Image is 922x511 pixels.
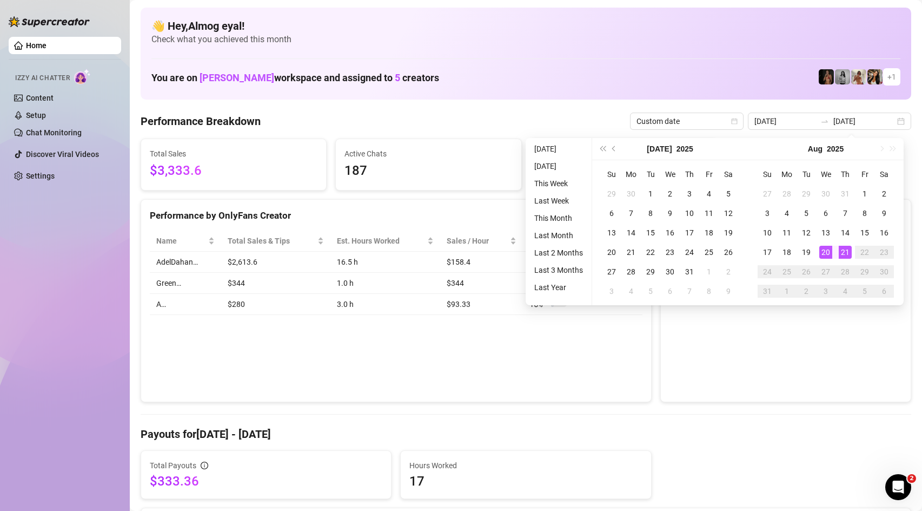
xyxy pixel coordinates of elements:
[754,115,816,127] input: Start date
[344,161,512,181] span: 187
[409,460,642,471] span: Hours Worked
[835,69,850,84] img: A
[26,172,55,180] a: Settings
[26,150,99,159] a: Discover Viral Videos
[151,34,900,45] span: Check what you achieved this month
[201,462,208,469] span: info-circle
[440,294,523,315] td: $93.33
[529,298,547,310] span: 18 %
[529,277,547,289] span: 9 %
[141,427,911,442] h4: Payouts for [DATE] - [DATE]
[409,473,642,490] span: 17
[150,294,221,315] td: A…
[141,114,261,129] h4: Performance Breakdown
[221,231,330,252] th: Total Sales & Tips
[150,252,221,273] td: AdelDahan…
[440,231,523,252] th: Sales / Hour
[440,273,523,294] td: $344
[150,161,317,181] span: $3,333.6
[9,16,90,27] img: logo-BBDzfeDw.svg
[851,69,866,84] img: Green
[151,72,439,84] h1: You are on workspace and assigned to creators
[337,235,425,247] div: Est. Hours Worked
[330,294,440,315] td: 3.0 h
[151,18,900,34] h4: 👋 Hey, Almog eyal !
[820,117,829,126] span: to
[74,69,91,84] img: AI Chatter
[819,69,834,84] img: the_bohema
[447,235,508,247] span: Sales / Hour
[26,111,46,120] a: Setup
[529,256,547,268] span: 17 %
[200,72,274,83] span: [PERSON_NAME]
[150,231,221,252] th: Name
[731,118,738,125] span: calendar
[887,71,896,83] span: + 1
[221,252,330,273] td: $2,613.6
[440,252,523,273] td: $158.4
[15,73,70,83] span: Izzy AI Chatter
[344,148,512,160] span: Active Chats
[330,273,440,294] td: 1.0 h
[150,208,642,223] div: Performance by OnlyFans Creator
[150,460,196,471] span: Total Payouts
[395,72,400,83] span: 5
[221,273,330,294] td: $344
[907,474,916,483] span: 2
[150,473,382,490] span: $333.36
[150,273,221,294] td: Green…
[221,294,330,315] td: $280
[150,148,317,160] span: Total Sales
[529,235,627,247] span: Chat Conversion
[26,128,82,137] a: Chat Monitoring
[26,41,47,50] a: Home
[867,69,883,84] img: AdelDahan
[540,148,707,160] span: Messages Sent
[523,231,642,252] th: Chat Conversion
[820,117,829,126] span: swap-right
[228,235,315,247] span: Total Sales & Tips
[26,94,54,102] a: Content
[330,252,440,273] td: 16.5 h
[540,161,707,181] span: 2136
[636,113,737,129] span: Custom date
[833,115,895,127] input: End date
[669,208,902,223] div: Sales by OnlyFans Creator
[885,474,911,500] iframe: Intercom live chat
[156,235,206,247] span: Name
